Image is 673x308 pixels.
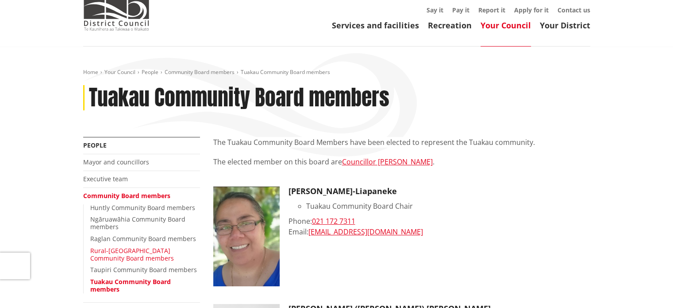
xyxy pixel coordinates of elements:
img: Grace Tema-Liapaneke [213,187,280,286]
a: 021 172 7311 [312,216,355,226]
a: Services and facilities [332,20,419,31]
a: Ngāruawāhia Community Board members [90,215,185,231]
a: Huntly Community Board members [90,203,195,212]
a: Councillor [PERSON_NAME] [342,157,433,167]
a: Pay it [452,6,469,14]
div: Phone: [288,216,590,226]
a: Tuakau Community Board members [90,277,171,293]
a: Recreation [428,20,472,31]
div: Email: [288,226,590,237]
a: Say it [427,6,443,14]
a: People [83,141,107,149]
p: The Tuakau Community Board Members have been elected to represent the Tuakau community. [213,137,590,148]
a: Apply for it [514,6,549,14]
a: People [142,68,158,76]
iframe: Messenger Launcher [632,271,664,303]
a: Community Board members [165,68,235,76]
a: Executive team [83,175,128,183]
a: Your Council [481,20,531,31]
a: Mayor and councillors [83,158,149,166]
h1: Tuakau Community Board members [89,85,389,111]
span: Tuakau Community Board members [241,68,330,76]
a: Community Board members [83,191,170,200]
p: The elected member on this board are . [213,156,590,178]
nav: breadcrumb [83,69,590,76]
a: Your District [540,20,590,31]
li: Tuakau Community Board Chair [306,201,590,211]
a: Report it [478,6,505,14]
a: [EMAIL_ADDRESS][DOMAIN_NAME] [308,227,423,237]
a: Home [83,68,98,76]
h3: [PERSON_NAME]-Liapaneke [288,187,590,196]
a: Rural-[GEOGRAPHIC_DATA] Community Board members [90,246,174,262]
a: Raglan Community Board members [90,234,196,243]
a: Contact us [558,6,590,14]
a: Taupiri Community Board members [90,265,197,274]
a: Your Council [104,68,135,76]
